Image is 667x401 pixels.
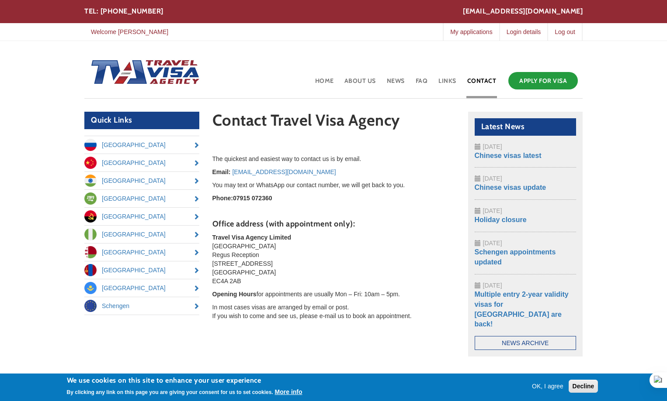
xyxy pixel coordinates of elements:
[314,70,335,98] a: Home
[84,243,199,261] a: [GEOGRAPHIC_DATA]
[475,216,527,223] a: Holiday closure
[212,168,231,175] strong: Email:
[212,112,455,133] h1: Contact Travel Visa Agency
[547,23,582,41] a: Log out
[386,70,406,98] a: News
[212,195,233,202] strong: Phone:
[212,234,292,241] strong: Travel Visa Agency Limited
[212,303,455,320] p: In most cases visas are arranged by email or post. If you wish to come and see us, please e-mail ...
[569,380,598,393] button: Decline
[275,387,302,396] button: More info
[67,376,302,385] h2: We use cookies on this site to enhance your user experience
[84,172,199,189] a: [GEOGRAPHIC_DATA]
[212,291,257,298] strong: Opening Hours
[212,154,455,163] p: The quickest and easiest way to contact us is by email.
[212,219,355,229] strong: Office address (with appointment only):
[475,118,577,136] h2: Latest News
[475,248,556,266] a: Schengen appointments updated
[84,136,199,154] a: [GEOGRAPHIC_DATA]
[528,382,567,391] button: OK, I agree
[483,240,502,247] span: [DATE]
[84,261,199,279] a: [GEOGRAPHIC_DATA]
[508,72,578,89] a: Apply for Visa
[415,70,429,98] a: FAQ
[84,279,199,297] a: [GEOGRAPHIC_DATA]
[212,290,455,298] p: for appointments are usually Mon – Fri: 10am – 5pm.
[475,184,546,191] a: Chinese visas update
[84,208,199,225] a: [GEOGRAPHIC_DATA]
[84,51,201,95] img: Home
[438,70,457,98] a: Links
[84,23,175,41] a: Welcome [PERSON_NAME]
[212,233,455,285] p: [GEOGRAPHIC_DATA] Regus Reception [STREET_ADDRESS] [GEOGRAPHIC_DATA] EC4A 2AB
[212,181,455,189] p: You may text or WhatsApp our contact number, we will get back to you.
[499,23,548,41] a: Login details
[443,23,499,41] a: My applications
[483,175,502,182] span: [DATE]
[463,7,583,17] a: [EMAIL_ADDRESS][DOMAIN_NAME]
[84,226,199,243] a: [GEOGRAPHIC_DATA]
[344,70,377,98] a: About Us
[84,297,199,315] a: Schengen
[483,282,502,289] span: [DATE]
[233,195,272,202] strong: 07915 072360
[84,190,199,207] a: [GEOGRAPHIC_DATA]
[475,291,569,328] a: Multiple entry 2-year validity visas for [GEOGRAPHIC_DATA] are back!
[84,154,199,171] a: [GEOGRAPHIC_DATA]
[466,70,497,98] a: Contact
[84,7,583,17] div: TEL: [PHONE_NUMBER]
[483,143,502,150] span: [DATE]
[475,152,542,159] a: Chinese visas latest
[483,207,502,214] span: [DATE]
[475,336,577,350] a: News Archive
[67,389,273,395] p: By clicking any link on this page you are giving your consent for us to set cookies.
[232,168,336,175] a: [EMAIL_ADDRESS][DOMAIN_NAME]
